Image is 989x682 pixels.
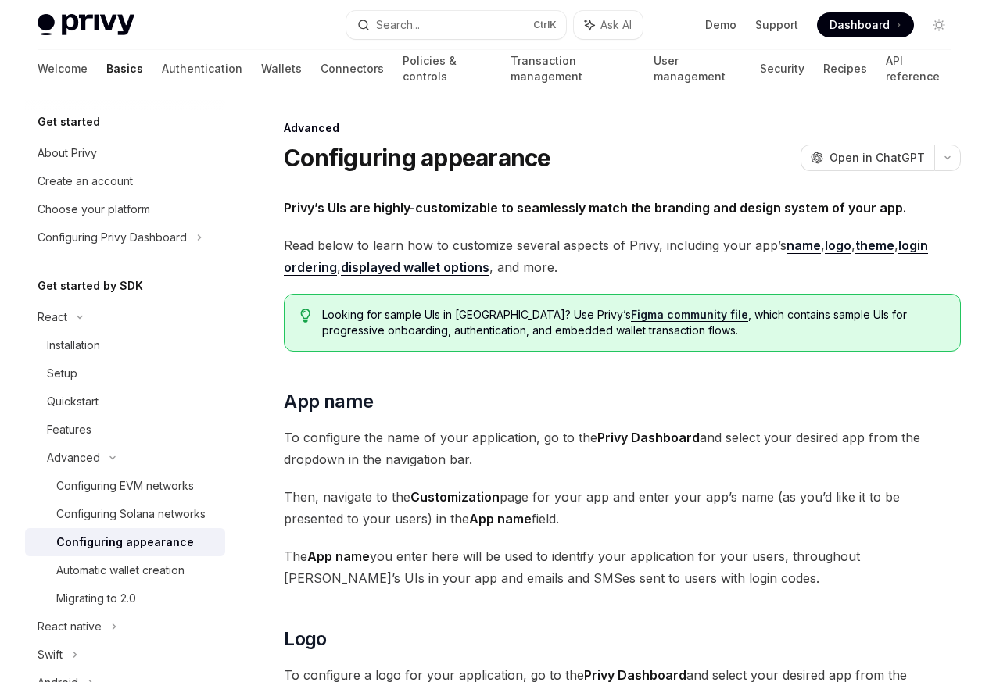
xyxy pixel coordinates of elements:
div: Installation [47,336,100,355]
a: Security [760,50,804,87]
span: Open in ChatGPT [830,150,925,166]
a: name [787,237,821,254]
strong: Privy’s UIs are highly-customizable to seamlessly match the branding and design system of your app. [284,200,906,216]
div: Configuring EVM networks [56,477,194,495]
div: Migrating to 2.0 [56,589,136,608]
div: Advanced [47,448,100,467]
img: light logo [38,14,134,36]
button: Open in ChatGPT [801,145,934,171]
strong: Customization [410,489,500,505]
a: Support [755,17,798,33]
div: Create an account [38,172,133,191]
a: Transaction management [511,50,634,87]
span: App name [284,389,373,414]
a: Connectors [321,50,384,87]
span: Ask AI [600,17,632,33]
strong: App name [469,511,532,527]
strong: Privy Dashboard [597,430,700,445]
a: User management [654,50,742,87]
h5: Get started [38,112,100,131]
span: The you enter here will be used to identify your application for your users, throughout [PERSON_N... [284,545,961,589]
a: Demo [705,17,736,33]
div: Configuring Privy Dashboard [38,228,187,247]
a: Configuring Solana networks [25,500,225,528]
span: To configure the name of your application, go to the and select your desired app from the dropdow... [284,427,961,470]
div: Features [47,420,91,439]
div: Configuring Solana networks [56,505,206,523]
div: Advanced [284,120,961,136]
div: Search... [376,16,420,34]
div: Configuring appearance [56,533,194,552]
a: Configuring EVM networks [25,472,225,500]
div: Choose your platform [38,200,150,219]
span: Read below to learn how to customize several aspects of Privy, including your app’s , , , , , and... [284,234,961,278]
a: Installation [25,331,225,359]
a: displayed wallet options [341,259,489,276]
a: Figma community file [631,308,748,322]
button: Search...CtrlK [346,11,566,39]
a: Setup [25,359,225,387]
a: Create an account [25,167,225,195]
span: Dashboard [830,17,890,33]
a: Migrating to 2.0 [25,584,225,612]
a: Features [25,416,225,444]
div: React [38,308,67,327]
span: Looking for sample UIs in [GEOGRAPHIC_DATA]? Use Privy’s , which contains sample UIs for progress... [322,307,944,338]
a: Automatic wallet creation [25,556,225,584]
a: logo [825,237,851,254]
a: API reference [886,50,951,87]
div: Swift [38,645,63,664]
a: Policies & controls [403,50,492,87]
div: Setup [47,364,77,383]
a: Dashboard [817,12,914,37]
button: Ask AI [574,11,643,39]
a: theme [855,237,894,254]
a: Choose your platform [25,195,225,223]
h1: Configuring appearance [284,144,551,172]
h5: Get started by SDK [38,277,143,295]
a: Welcome [38,50,88,87]
span: Then, navigate to the page for your app and enter your app’s name (as you’d like it to be present... [284,486,961,530]
div: About Privy [38,144,97,162]
a: About Privy [25,139,225,167]
a: Recipes [823,50,867,87]
a: Quickstart [25,387,225,416]
a: Authentication [162,50,242,87]
div: React native [38,617,102,636]
div: Quickstart [47,392,99,411]
button: Toggle dark mode [926,12,951,37]
a: Wallets [261,50,302,87]
span: Ctrl K [533,19,557,31]
a: Basics [106,50,143,87]
svg: Tip [300,309,311,323]
span: Logo [284,627,327,652]
div: Automatic wallet creation [56,561,185,580]
strong: App name [307,548,370,564]
a: Configuring appearance [25,528,225,556]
